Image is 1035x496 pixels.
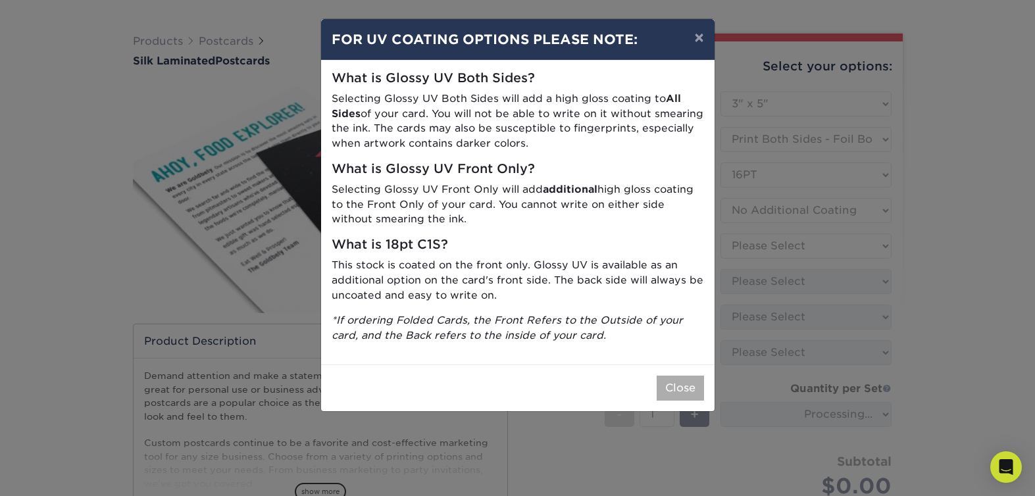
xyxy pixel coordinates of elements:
p: Selecting Glossy UV Both Sides will add a high gloss coating to of your card. You will not be abl... [332,91,704,151]
i: *If ordering Folded Cards, the Front Refers to the Outside of your card, and the Back refers to t... [332,314,683,341]
h4: FOR UV COATING OPTIONS PLEASE NOTE: [332,30,704,49]
h5: What is 18pt C1S? [332,237,704,253]
p: Selecting Glossy UV Front Only will add high gloss coating to the Front Only of your card. You ca... [332,182,704,227]
strong: All Sides [332,92,681,120]
strong: additional [543,183,597,195]
button: Close [657,376,704,401]
div: Open Intercom Messenger [990,451,1022,483]
p: This stock is coated on the front only. Glossy UV is available as an additional option on the car... [332,258,704,303]
button: × [684,19,714,56]
h5: What is Glossy UV Front Only? [332,162,704,177]
h5: What is Glossy UV Both Sides? [332,71,704,86]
